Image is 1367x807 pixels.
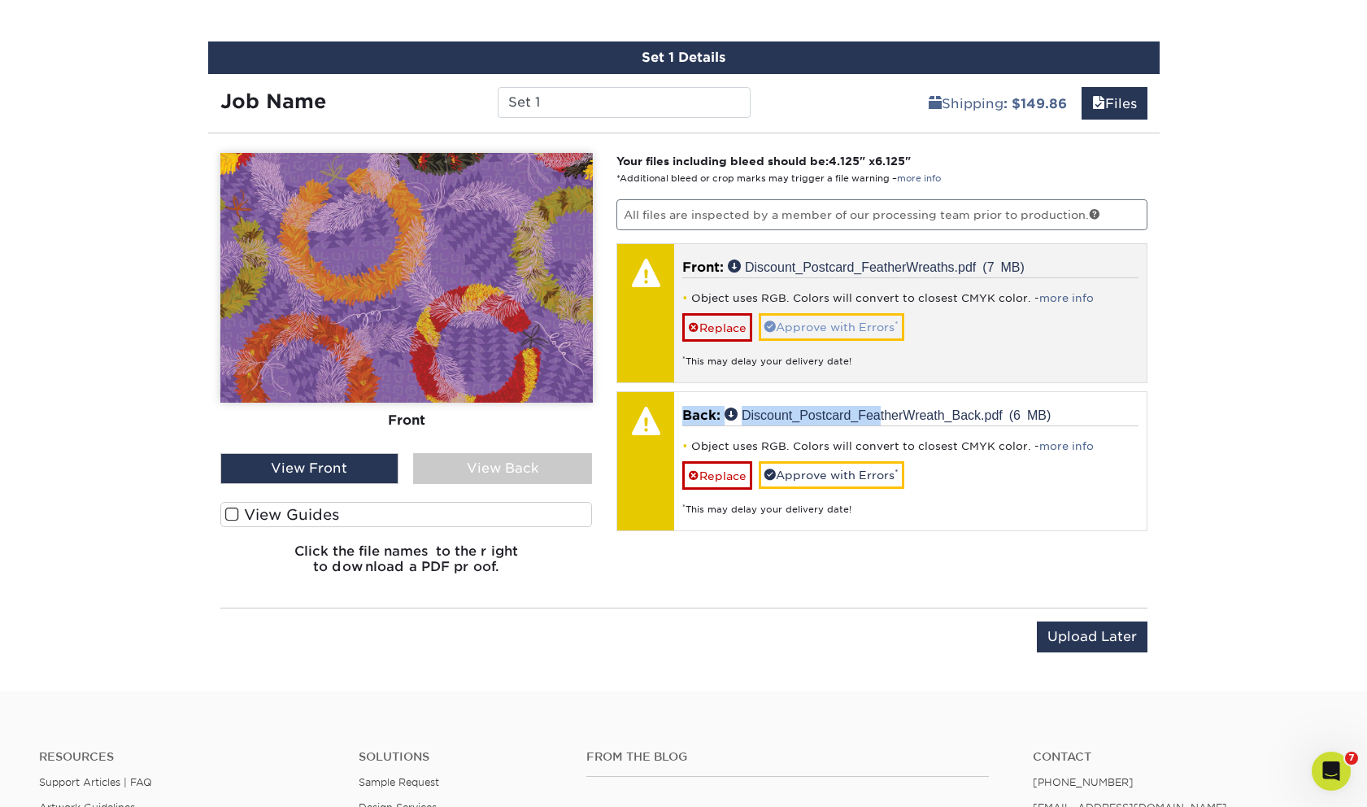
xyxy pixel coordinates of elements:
[586,750,990,764] h4: From the Blog
[682,461,752,490] a: Replace
[220,453,399,484] div: View Front
[897,173,941,184] a: more info
[682,342,1138,369] div: This may delay your delivery date!
[918,87,1077,120] a: Shipping: $149.86
[1033,750,1328,764] a: Contact
[682,291,1138,305] li: Object uses RGB. Colors will convert to closest CMYK color. -
[682,260,724,275] span: Front:
[682,490,1138,517] div: This may delay your delivery date!
[759,461,904,489] a: Approve with Errors*
[220,89,326,113] strong: Job Name
[616,155,911,168] strong: Your files including bleed should be: " x "
[616,173,941,184] small: *Additional bleed or crop marks may trigger a file warning –
[829,155,860,168] span: 4.125
[413,453,592,484] div: View Back
[220,502,593,527] label: View Guides
[875,155,905,168] span: 6.125
[359,776,439,788] a: Sample Request
[682,439,1138,453] li: Object uses RGB. Colors will convert to closest CMYK color. -
[1033,776,1134,788] a: [PHONE_NUMBER]
[1003,96,1067,111] b: : $149.86
[682,313,752,342] a: Replace
[759,313,904,341] a: Approve with Errors*
[1039,292,1094,304] a: more info
[616,199,1147,230] p: All files are inspected by a member of our processing team prior to production.
[359,750,562,764] h4: Solutions
[208,41,1160,74] div: Set 1 Details
[1345,752,1358,765] span: 7
[682,408,721,423] span: Back:
[220,543,593,587] h6: Click the file names to the right to download a PDF proof.
[39,750,334,764] h4: Resources
[220,403,593,438] div: Front
[1037,622,1147,652] input: Upload Later
[1092,96,1105,111] span: files
[725,408,1051,421] a: Discount_Postcard_FeatherWreath_Back.pdf (6 MB)
[728,260,1025,273] a: Discount_Postcard_FeatherWreaths.pdf (7 MB)
[1312,752,1351,791] iframe: Intercom live chat
[498,87,751,118] input: Enter a job name
[1082,87,1147,120] a: Files
[1039,440,1094,452] a: more info
[929,96,942,111] span: shipping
